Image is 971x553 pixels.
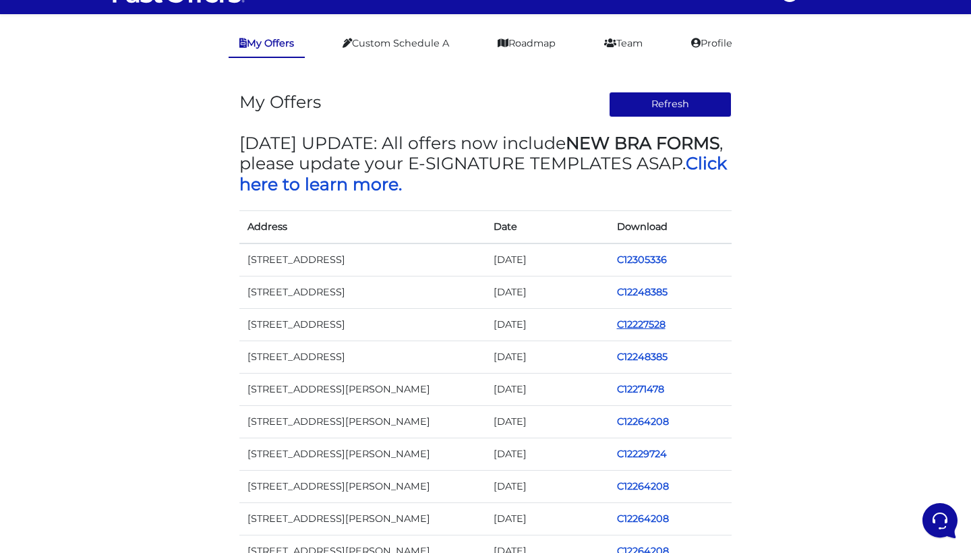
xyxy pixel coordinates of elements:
h2: Hello [PERSON_NAME] 👋 [11,11,227,54]
td: [STREET_ADDRESS] [239,243,486,276]
a: Fast Offers SupportYou:fast offers not picking mls numbers from realm3 mos ago [16,92,254,132]
td: [STREET_ADDRESS][PERSON_NAME] [239,406,486,438]
span: Find an Answer [22,243,92,254]
td: [STREET_ADDRESS][PERSON_NAME] [239,373,486,405]
span: Aura [57,149,201,163]
h3: My Offers [239,92,321,112]
p: 3 mos ago [209,97,248,109]
a: C12248385 [617,286,668,298]
a: C12264208 [617,480,669,492]
button: Help [176,429,259,460]
span: Start a Conversation [97,198,189,208]
td: [STREET_ADDRESS] [239,308,486,341]
th: Download [609,210,732,243]
a: My Offers [229,30,305,58]
p: Home [40,448,63,460]
td: [DATE] [486,438,609,471]
a: C12248385 [617,351,668,363]
img: dark [22,150,49,177]
a: C12229724 [617,448,667,460]
input: Search for an Article... [30,272,220,286]
button: Refresh [609,92,732,117]
a: AuraThank you for letting me know. We will escalate this matter and have the support team look in... [16,144,254,184]
strong: NEW BRA FORMS [566,133,719,153]
td: [DATE] [486,276,609,308]
button: Messages [94,429,177,460]
td: [DATE] [486,471,609,503]
a: Click here to learn more. [239,153,727,194]
a: Profile [680,30,743,57]
td: [STREET_ADDRESS][PERSON_NAME] [239,503,486,535]
td: [DATE] [486,308,609,341]
a: Team [593,30,653,57]
td: [DATE] [486,341,609,373]
p: Messages [116,448,154,460]
a: Roadmap [487,30,566,57]
h3: [DATE] UPDATE: All offers now include , please update your E-SIGNATURE TEMPLATES ASAP. [239,133,732,194]
td: [STREET_ADDRESS] [239,276,486,308]
iframe: Customerly Messenger Launcher [920,500,960,541]
td: [STREET_ADDRESS][PERSON_NAME] [239,438,486,471]
td: [STREET_ADDRESS] [239,341,486,373]
img: dark [22,98,49,125]
p: You: fast offers not picking mls numbers from realm [57,113,201,127]
td: [DATE] [486,243,609,276]
p: Help [209,448,227,460]
button: Home [11,429,94,460]
a: See all [218,76,248,86]
a: C12305336 [617,254,667,266]
span: Your Conversations [22,76,109,86]
a: Custom Schedule A [332,30,460,57]
p: Thank you for letting me know. We will escalate this matter and have the support team look into i... [57,165,201,179]
p: 3 mos ago [209,149,248,161]
a: C12271478 [617,383,664,395]
a: C12264208 [617,513,669,525]
td: [DATE] [486,373,609,405]
span: Fast Offers Support [57,97,201,111]
a: C12227528 [617,318,666,330]
td: [DATE] [486,406,609,438]
th: Address [239,210,486,243]
th: Date [486,210,609,243]
a: Open Help Center [168,243,248,254]
button: Start a Conversation [22,190,248,216]
td: [STREET_ADDRESS][PERSON_NAME] [239,471,486,503]
td: [DATE] [486,503,609,535]
a: C12264208 [617,415,669,428]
